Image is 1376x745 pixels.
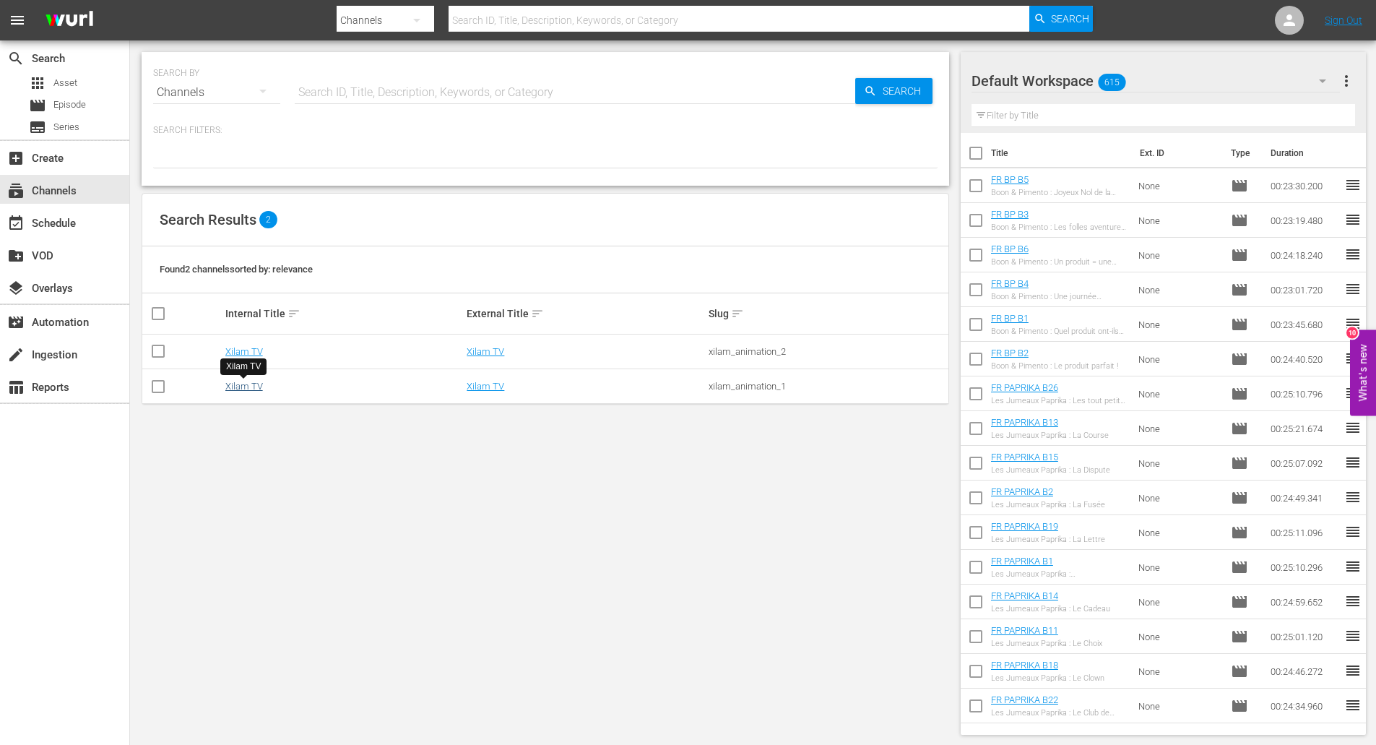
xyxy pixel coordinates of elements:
[467,305,704,322] div: External Title
[7,346,25,363] span: Ingestion
[991,500,1105,509] div: Les Jumeaux Paprika : La Fusée
[1231,455,1248,472] span: Episode
[1265,307,1344,342] td: 00:23:45.680
[991,348,1029,358] a: FR BP B2
[1231,281,1248,298] span: Episode
[991,431,1109,440] div: Les Jumeaux Paprika : La Course
[1133,619,1225,654] td: None
[1265,689,1344,723] td: 00:24:34.960
[7,215,25,232] span: Schedule
[1338,72,1355,90] span: more_vert
[1231,489,1248,507] span: Episode
[1231,593,1248,611] span: Episode
[1133,515,1225,550] td: None
[1344,246,1362,263] span: reorder
[991,521,1058,532] a: FR PAPRIKA B19
[991,257,1128,267] div: Boon & Pimento : Un produit = une solution
[1344,558,1362,575] span: reorder
[1133,689,1225,723] td: None
[7,247,25,264] span: VOD
[1231,316,1248,333] span: Episode
[1265,203,1344,238] td: 00:23:19.480
[991,625,1058,636] a: FR PAPRIKA B11
[1231,524,1248,541] span: Episode
[1265,481,1344,515] td: 00:24:49.341
[225,305,463,322] div: Internal Title
[1265,272,1344,307] td: 00:23:01.720
[7,314,25,331] span: Automation
[53,98,86,112] span: Episode
[1346,327,1358,338] div: 10
[35,4,104,38] img: ans4CAIJ8jUAAAAAAAAAAAAAAAAAAAAAAAAgQb4GAAAAAAAAAAAAAAAAAAAAAAAAJMjXAAAAAAAAAAAAAAAAAAAAAAAAgAT5G...
[991,361,1118,371] div: Boon & Pimento : Le produit parfait !
[1231,559,1248,576] span: Episode
[29,119,46,136] span: Series
[991,535,1105,544] div: Les Jumeaux Paprika : La Lettre
[1265,238,1344,272] td: 00:24:18.240
[1344,211,1362,228] span: reorder
[1265,654,1344,689] td: 00:24:46.272
[1265,446,1344,481] td: 00:25:07.092
[1350,330,1376,415] button: Open Feedback Widget
[991,639,1102,648] div: Les Jumeaux Paprika : Le Choix
[1029,6,1093,32] button: Search
[709,381,946,392] div: xilam_animation_1
[991,209,1029,220] a: FR BP B3
[1231,385,1248,402] span: Episode
[1231,350,1248,368] span: Episode
[991,188,1128,197] div: Boon & Pimento : Joyeux Nol de la part de Boon et Pimento
[29,97,46,114] span: Episode
[9,12,26,29] span: menu
[1098,67,1125,98] span: 615
[1133,446,1225,481] td: None
[1344,315,1362,332] span: reorder
[991,569,1128,579] div: Les Jumeaux Paprika : [PERSON_NAME]
[7,50,25,67] span: Search
[226,361,261,373] div: Xilam TV
[991,174,1029,185] a: FR BP B5
[53,120,79,134] span: Series
[225,346,263,357] a: Xilam TV
[1231,246,1248,264] span: Episode
[160,264,313,275] span: Found 2 channels sorted by: relevance
[991,694,1058,705] a: FR PAPRIKA B22
[1131,133,1223,173] th: Ext. ID
[531,307,544,320] span: sort
[1344,384,1362,402] span: reorder
[991,278,1029,289] a: FR BP B4
[287,307,300,320] span: sort
[991,292,1128,301] div: Boon & Pimento : Une journée terrifiante
[991,133,1131,173] th: Title
[1265,411,1344,446] td: 00:25:21.674
[29,74,46,92] span: Asset
[991,452,1058,462] a: FR PAPRIKA B15
[1222,133,1262,173] th: Type
[467,381,504,392] a: Xilam TV
[991,590,1058,601] a: FR PAPRIKA B14
[991,382,1058,393] a: FR PAPRIKA B26
[1344,488,1362,506] span: reorder
[225,381,263,392] a: Xilam TV
[1133,203,1225,238] td: None
[1265,619,1344,654] td: 00:25:01.120
[991,708,1128,718] div: Les Jumeaux Paprika : Le Club de Sérieux
[1133,168,1225,203] td: None
[1265,376,1344,411] td: 00:25:10.796
[1344,419,1362,436] span: reorder
[1344,176,1362,194] span: reorder
[991,417,1058,428] a: FR PAPRIKA B13
[1265,585,1344,619] td: 00:24:59.652
[991,465,1110,475] div: Les Jumeaux Paprika : La Dispute
[1265,550,1344,585] td: 00:25:10.296
[153,124,938,137] p: Search Filters:
[7,379,25,396] span: Reports
[1325,14,1362,26] a: Sign Out
[731,307,744,320] span: sort
[1133,342,1225,376] td: None
[709,346,946,357] div: xilam_animation_2
[7,182,25,199] span: Channels
[972,61,1340,101] div: Default Workspace
[991,244,1029,254] a: FR BP B6
[1231,697,1248,715] span: Episode
[1344,350,1362,367] span: reorder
